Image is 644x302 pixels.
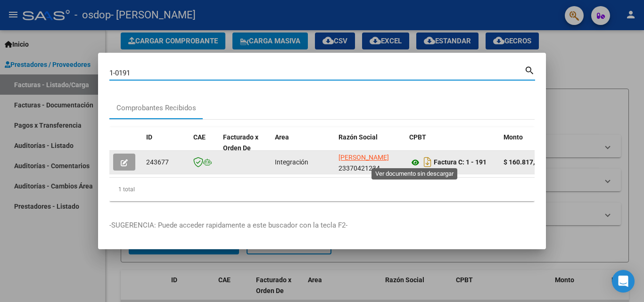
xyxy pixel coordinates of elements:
span: ID [146,133,152,141]
span: Integración [275,158,308,166]
datatable-header-cell: Razón Social [335,127,405,169]
span: Razón Social [339,133,378,141]
span: CAE [193,133,206,141]
span: CPBT [409,133,426,141]
datatable-header-cell: CPBT [405,127,500,169]
span: Monto [504,133,523,141]
div: Open Intercom Messenger [612,270,635,293]
div: 1 total [109,178,535,201]
datatable-header-cell: Monto [500,127,556,169]
div: 23370421234 [339,152,402,172]
strong: $ 160.817,93 [504,158,542,166]
datatable-header-cell: Area [271,127,335,169]
datatable-header-cell: ID [142,127,190,169]
span: [PERSON_NAME] [339,154,389,161]
div: 243677 [146,157,186,168]
strong: Factura C: 1 - 191 [434,159,487,166]
mat-icon: search [524,64,535,75]
div: Comprobantes Recibidos [116,103,196,114]
datatable-header-cell: CAE [190,127,219,169]
datatable-header-cell: Facturado x Orden De [219,127,271,169]
span: Area [275,133,289,141]
span: Facturado x Orden De [223,133,258,152]
p: -SUGERENCIA: Puede acceder rapidamente a este buscador con la tecla F2- [109,220,535,231]
i: Descargar documento [421,155,434,170]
